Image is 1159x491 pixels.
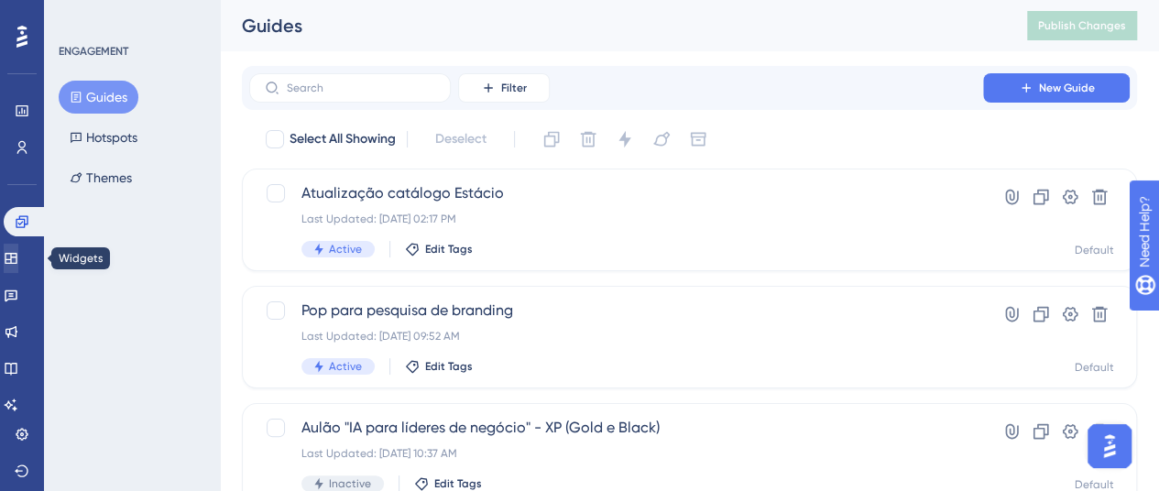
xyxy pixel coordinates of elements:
[301,182,931,204] span: Atualização catálogo Estácio
[1038,18,1126,33] span: Publish Changes
[329,359,362,374] span: Active
[414,476,482,491] button: Edit Tags
[501,81,527,95] span: Filter
[983,73,1130,103] button: New Guide
[329,476,371,491] span: Inactive
[301,446,931,461] div: Last Updated: [DATE] 10:37 AM
[425,242,473,256] span: Edit Tags
[287,82,435,94] input: Search
[301,329,931,344] div: Last Updated: [DATE] 09:52 AM
[301,212,931,226] div: Last Updated: [DATE] 02:17 PM
[290,128,396,150] span: Select All Showing
[1027,11,1137,40] button: Publish Changes
[242,13,981,38] div: Guides
[59,81,138,114] button: Guides
[434,476,482,491] span: Edit Tags
[425,359,473,374] span: Edit Tags
[1075,360,1114,375] div: Default
[329,242,362,256] span: Active
[43,5,115,27] span: Need Help?
[301,300,931,322] span: Pop para pesquisa de branding
[1039,81,1095,95] span: New Guide
[435,128,487,150] span: Deselect
[1075,243,1114,257] div: Default
[405,359,473,374] button: Edit Tags
[1082,419,1137,474] iframe: UserGuiding AI Assistant Launcher
[59,121,148,154] button: Hotspots
[419,123,503,156] button: Deselect
[59,161,143,194] button: Themes
[59,44,128,59] div: ENGAGEMENT
[405,242,473,256] button: Edit Tags
[458,73,550,103] button: Filter
[301,417,931,439] span: Aulão "IA para líderes de negócio" - XP (Gold e Black)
